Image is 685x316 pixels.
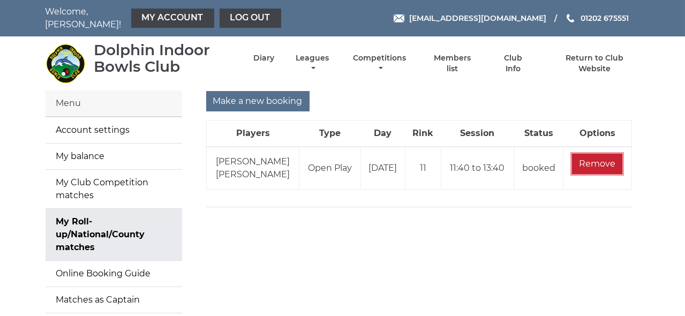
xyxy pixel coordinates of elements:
[206,121,299,147] th: Players
[394,12,546,24] a: Email [EMAIL_ADDRESS][DOMAIN_NAME]
[46,287,182,313] a: Matches as Captain
[206,147,299,190] td: [PERSON_NAME] [PERSON_NAME]
[299,147,360,190] td: Open Play
[131,9,214,28] a: My Account
[496,53,531,74] a: Club Info
[572,154,622,174] input: Remove
[299,121,360,147] th: Type
[206,91,310,111] input: Make a new booking
[94,42,235,75] div: Dolphin Indoor Bowls Club
[220,9,281,28] a: Log out
[394,14,404,22] img: Email
[46,170,182,208] a: My Club Competition matches
[46,5,284,31] nav: Welcome, [PERSON_NAME]!
[405,147,441,190] td: 11
[46,261,182,287] a: Online Booking Guide
[293,53,332,74] a: Leagues
[46,209,182,260] a: My Roll-up/National/County matches
[351,53,409,74] a: Competitions
[441,121,514,147] th: Session
[441,147,514,190] td: 11:40 to 13:40
[567,14,574,22] img: Phone us
[360,147,405,190] td: [DATE]
[405,121,441,147] th: Rink
[514,121,563,147] th: Status
[427,53,477,74] a: Members list
[46,43,86,84] img: Dolphin Indoor Bowls Club
[46,144,182,169] a: My balance
[46,91,182,117] div: Menu
[360,121,405,147] th: Day
[563,121,631,147] th: Options
[514,147,563,190] td: booked
[581,13,629,23] span: 01202 675551
[565,12,629,24] a: Phone us 01202 675551
[253,53,274,63] a: Diary
[409,13,546,23] span: [EMAIL_ADDRESS][DOMAIN_NAME]
[46,117,182,143] a: Account settings
[549,53,639,74] a: Return to Club Website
